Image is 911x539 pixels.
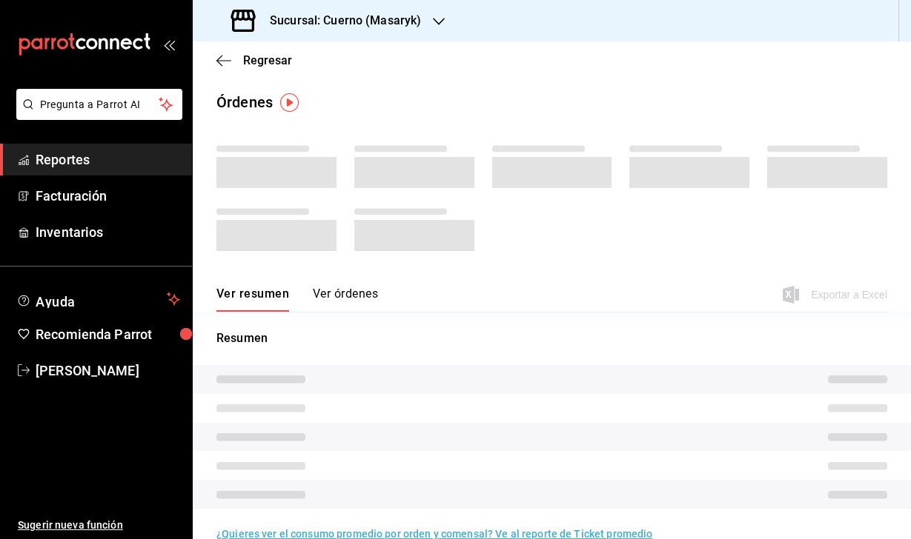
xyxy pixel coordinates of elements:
a: Pregunta a Parrot AI [10,107,182,123]
p: Resumen [216,329,887,347]
span: Inventarios [36,222,180,242]
button: Pregunta a Parrot AI [16,89,182,120]
div: Órdenes [216,91,273,113]
span: [PERSON_NAME] [36,361,180,381]
button: Regresar [216,53,292,67]
span: Sugerir nueva función [18,518,180,533]
span: Recomienda Parrot [36,324,180,344]
h3: Sucursal: Cuerno (Masaryk) [258,12,421,30]
button: open_drawer_menu [163,38,175,50]
span: Regresar [243,53,292,67]
img: Tooltip marker [280,93,299,112]
span: Pregunta a Parrot AI [40,97,159,113]
span: Reportes [36,150,180,170]
button: Ver resumen [216,287,289,312]
span: Facturación [36,186,180,206]
button: Ver órdenes [313,287,378,312]
span: Ayuda [36,290,161,308]
div: navigation tabs [216,287,378,312]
